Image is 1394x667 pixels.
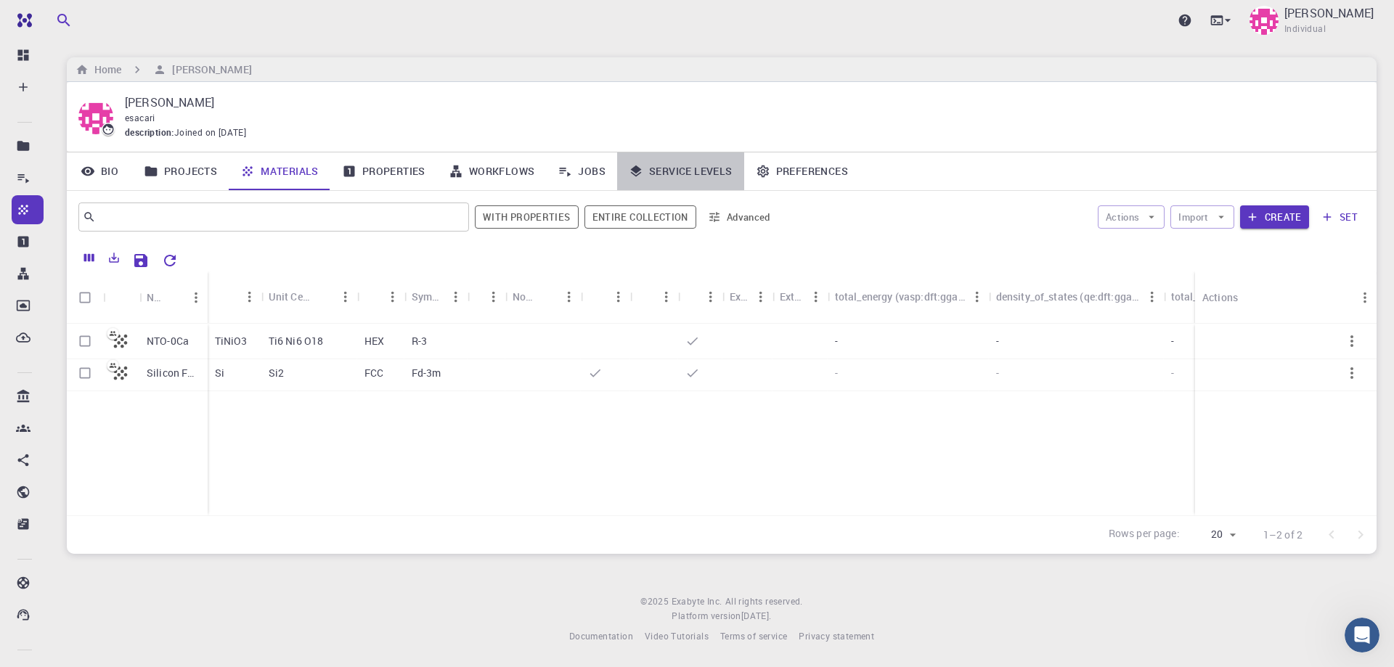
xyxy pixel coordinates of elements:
[799,630,874,642] span: Privacy statement
[835,334,838,348] p: -
[749,285,773,308] button: Menu
[261,271,357,323] div: Unit Cell Formula
[215,334,248,348] p: TiNiO3
[702,205,778,229] button: Advanced
[77,246,102,269] button: Columns
[215,285,238,308] button: Sort
[804,285,828,308] button: Menu
[989,356,1164,391] div: -
[1186,524,1240,545] div: 20
[404,271,468,323] div: Symmetry
[730,271,749,323] div: Ext+lnk
[381,285,404,308] button: Menu
[685,285,709,308] button: Sort
[412,334,427,348] p: R-3
[569,629,633,644] a: Documentation
[238,285,261,308] button: Menu
[640,594,671,609] span: © 2025
[655,285,678,308] button: Menu
[584,205,696,229] button: Entire collection
[334,285,357,308] button: Menu
[569,630,633,642] span: Documentation
[989,271,1164,323] div: density_of_states (qe:dft:gga:pbe)
[89,62,121,78] h6: Home
[1353,286,1377,309] button: Menu
[1263,528,1303,542] p: 1–2 of 2
[482,285,505,308] button: Menu
[444,285,468,308] button: Menu
[147,334,189,348] p: NTO-0Ca
[208,271,261,323] div: Formula
[437,152,547,190] a: Workflows
[1315,205,1365,229] button: set
[412,366,441,380] p: Fd-3m
[828,271,989,323] div: total_energy (vasp:dft:gga:pbe)
[102,246,126,269] button: Export
[513,271,534,323] div: Non-periodic
[1141,285,1164,308] button: Menu
[475,205,579,229] button: With properties
[269,334,324,348] p: Ti6 Ni6 O18
[645,630,709,642] span: Video Tutorials
[330,152,437,190] a: Properties
[741,609,772,623] a: [DATE].
[103,271,139,324] div: Icon
[1195,271,1377,324] div: Actions
[269,366,284,380] p: Si2
[607,285,630,308] button: Menu
[125,94,1353,111] p: [PERSON_NAME]
[678,271,722,323] div: Public
[215,366,224,380] p: Si
[73,62,255,78] nav: breadcrumb
[364,366,383,380] p: FCC
[184,286,208,309] button: Menu
[1164,356,1303,391] div: -
[558,285,581,308] button: Menu
[468,271,505,323] div: Tags
[672,594,722,609] a: Exabyte Inc.
[584,205,696,229] span: Filter throughout whole library including sets (folders)
[475,205,579,229] span: Show only materials with calculated properties
[1250,6,1279,35] img: Elisban Sacari
[126,246,155,275] button: Save Explorer Settings
[672,609,741,623] span: Platform version
[996,271,1141,323] div: density_of_states (qe:dft:gga:pbe)
[581,271,630,323] div: Default
[1109,526,1180,543] p: Rows per page:
[630,271,678,323] div: Shared
[229,152,330,190] a: Materials
[1240,205,1309,229] button: Create
[29,10,81,23] span: Soporte
[125,112,155,123] span: esacari
[161,286,184,309] button: Sort
[645,629,709,644] a: Video Tutorials
[132,152,229,190] a: Projects
[147,366,200,380] p: Silicon FCC
[699,285,722,308] button: Menu
[966,285,989,308] button: Menu
[364,285,388,308] button: Sort
[1170,205,1234,229] button: Import
[269,271,311,323] div: Unit Cell Formula
[835,271,966,323] div: total_energy (vasp:dft:gga:pbe)
[780,271,804,323] div: Ext+web
[412,271,444,323] div: Symmetry
[744,152,860,190] a: Preferences
[672,595,722,607] span: Exabyte Inc.
[799,629,874,644] a: Privacy statement
[617,152,744,190] a: Service Levels
[155,246,184,275] button: Reset Explorer Settings
[364,334,384,348] p: HEX
[588,285,611,308] button: Sort
[1171,334,1174,348] p: -
[139,271,208,324] div: Name
[125,126,174,140] span: description :
[828,356,989,391] div: -
[166,62,251,78] h6: [PERSON_NAME]
[505,271,581,323] div: Non-periodic
[1284,22,1326,36] span: Individual
[996,334,999,348] p: -
[546,152,617,190] a: Jobs
[720,629,787,644] a: Terms of service
[741,610,772,621] span: [DATE] .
